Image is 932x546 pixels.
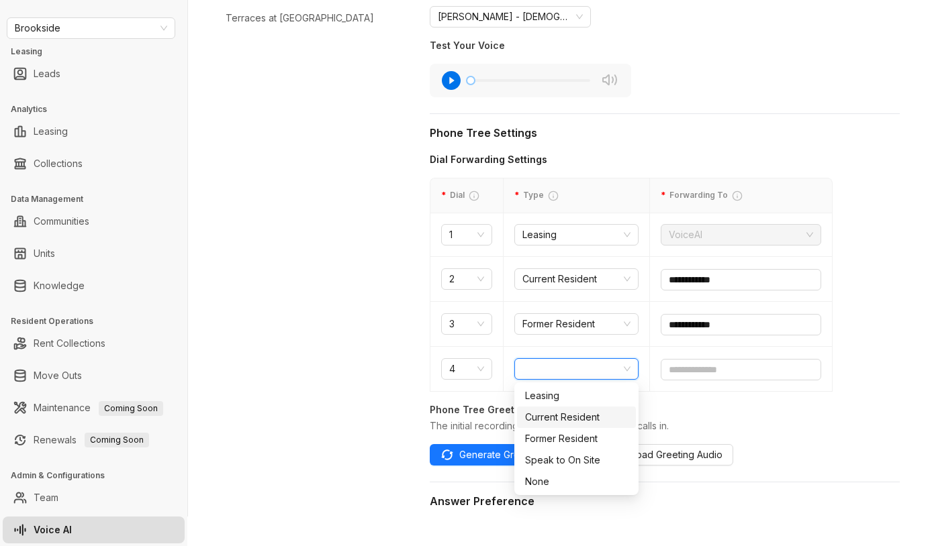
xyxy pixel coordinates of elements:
[15,18,167,38] span: Brookside
[430,419,900,433] div: The initial recording that plays when someone calls in.
[34,150,83,177] a: Collections
[3,427,185,453] li: Renewals
[3,118,185,145] li: Leasing
[3,516,185,543] li: Voice AI
[99,401,163,416] span: Coming Soon
[34,60,60,87] a: Leads
[525,431,628,446] div: Former Resident
[3,60,185,87] li: Leads
[34,484,58,511] a: Team
[525,474,628,489] div: None
[522,269,631,289] span: Current Resident
[449,225,484,245] span: 1
[517,428,636,449] div: Former Resident
[430,38,698,53] div: Test Your Voice
[441,189,492,202] div: Dial
[430,152,833,167] div: Dial Forwarding Settings
[449,269,484,289] span: 2
[34,208,89,235] a: Communities
[449,359,484,379] span: 4
[34,272,85,299] a: Knowledge
[459,447,570,462] span: Generate Greeting Audio
[517,471,636,492] div: None
[3,240,185,267] li: Units
[517,406,636,428] div: Current Resident
[430,402,900,417] div: Phone Tree Greeting Audio
[11,46,187,58] h3: Leasing
[34,118,68,145] a: Leasing
[525,410,628,425] div: Current Resident
[430,444,581,466] button: Generate Greeting Audio
[661,189,821,202] div: Forwarding To
[34,240,55,267] a: Units
[438,7,583,27] span: Natasha - American Female
[430,125,900,142] div: Phone Tree Settings
[85,433,149,447] span: Coming Soon
[34,330,105,357] a: Rent Collections
[517,449,636,471] div: Speak to On Site
[522,225,631,245] span: Leasing
[525,453,628,468] div: Speak to On Site
[522,314,631,334] span: Former Resident
[3,272,185,299] li: Knowledge
[11,103,187,115] h3: Analytics
[430,493,900,510] div: Answer Preference
[3,330,185,357] li: Rent Collections
[3,150,185,177] li: Collections
[514,189,639,202] div: Type
[11,193,187,205] h3: Data Management
[592,444,733,466] button: Upload Greeting Audio
[669,225,813,245] span: VoiceAI
[525,388,628,403] div: Leasing
[449,314,484,334] span: 3
[517,385,636,406] div: Leasing
[3,484,185,511] li: Team
[34,427,149,453] a: RenewalsComing Soon
[11,470,187,482] h3: Admin & Configurations
[226,11,374,25] div: Terraces at [GEOGRAPHIC_DATA]
[34,362,82,389] a: Move Outs
[621,447,723,462] span: Upload Greeting Audio
[3,394,185,421] li: Maintenance
[34,516,72,543] a: Voice AI
[11,315,187,327] h3: Resident Operations
[3,208,185,235] li: Communities
[3,362,185,389] li: Move Outs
